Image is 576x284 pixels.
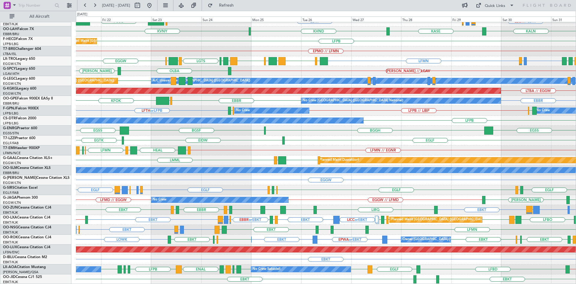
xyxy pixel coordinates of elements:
button: Refresh [205,1,241,10]
a: [PERSON_NAME]/QSA [3,270,38,274]
div: No Crew Sabadell [253,265,280,274]
div: Thu 28 [401,17,451,22]
div: Fri 29 [451,17,501,22]
span: [DATE] - [DATE] [102,3,130,8]
span: G-KGKG [3,87,17,90]
span: G-LEGC [3,77,16,81]
a: EBKT/KJK [3,220,18,225]
span: All Aircraft [16,14,63,19]
div: Sat 23 [151,17,201,22]
a: G-LEGCLegacy 600 [3,77,35,81]
a: OO-LXACessna Citation CJ4 [3,216,50,219]
a: CS-DTRFalcon 2000 [3,117,36,120]
div: Planned Maint [GEOGRAPHIC_DATA] ([GEOGRAPHIC_DATA] National) [391,215,500,224]
span: G-ENRG [3,127,17,130]
span: T7-EMI [3,146,15,150]
a: F-HECDFalcon 7X [3,37,33,41]
div: Planned Maint Dusseldorf [319,156,359,165]
span: OO-NSG [3,226,18,229]
span: OO-LUX [3,246,17,249]
a: G-KGKGLegacy 600 [3,87,36,90]
div: A/C Unavailable [GEOGRAPHIC_DATA] ([GEOGRAPHIC_DATA]) [153,76,250,85]
span: OO-LAH [3,27,17,31]
div: No Crew [GEOGRAPHIC_DATA] ([GEOGRAPHIC_DATA] National) [303,96,403,105]
a: LTBA/ISL [3,52,16,56]
a: G-JAGAPhenom 300 [3,196,38,200]
a: G-[PERSON_NAME]Cessna Citation XLS [3,176,70,180]
a: LX-TROLegacy 650 [3,57,35,61]
a: LGAV/ATH [3,72,19,76]
span: LX-TRO [3,57,16,61]
a: EGLF/FAB [3,141,19,145]
div: [DATE] [77,12,87,17]
span: Refresh [214,3,239,8]
a: T7-LZZIPraetor 600 [3,136,35,140]
span: G-GAAL [3,156,17,160]
span: OO-ZUN [3,206,18,209]
div: Fri 22 [101,17,151,22]
a: OO-LAHFalcon 7X [3,27,34,31]
a: EBKT/KJK [3,210,18,215]
a: OO-LUXCessna Citation CJ4 [3,246,50,249]
a: LFPB/LBG [3,42,19,46]
span: T7-BRE [3,47,15,51]
a: EGGW/LTN [3,200,21,205]
span: OO-ROK [3,236,18,239]
a: G-ENRGPraetor 600 [3,127,37,130]
a: OO-NSGCessna Citation CJ4 [3,226,51,229]
a: OO-JIDCessna CJ1 525 [3,275,42,279]
a: EGGW/LTN [3,62,21,66]
a: LFPB/LBG [3,121,19,126]
span: D-IBLU [3,255,15,259]
button: Quick Links [473,1,517,10]
a: LX-AOACitation Mustang [3,265,46,269]
a: EGGW/LTN [3,161,21,165]
span: OO-GPE [3,97,17,100]
div: Quick Links [485,3,505,9]
span: G-SIRS [3,186,14,190]
div: No Crew [153,195,166,204]
div: Thu 21 [51,17,101,22]
span: OO-LXA [3,216,17,219]
a: EBKT/KJK [3,22,18,26]
a: OO-GPEFalcon 900EX EASy II [3,97,53,100]
span: F-HECD [3,37,16,41]
a: OO-ZUNCessna Citation CJ4 [3,206,51,209]
a: EGSS/STN [3,131,19,136]
a: EBKT/KJK [3,230,18,235]
a: F-GPNJFalcon 900EX [3,107,39,110]
a: LFMN/NCE [3,151,21,155]
a: T7-BREChallenger 604 [3,47,41,51]
a: EGGW/LTN [3,91,21,96]
input: Trip Number [18,1,53,10]
a: G-SIRSCitation Excel [3,186,37,190]
a: OO-ROKCessna Citation CJ4 [3,236,51,239]
div: Tue 26 [301,17,351,22]
a: LFPB/LBG [3,111,19,116]
span: CS-DTR [3,117,16,120]
a: EBKT/KJK [3,260,18,264]
div: No Crew [536,106,550,115]
span: G-[PERSON_NAME] [3,176,36,180]
a: D-IBLUCessna Citation M2 [3,255,47,259]
div: Owner [GEOGRAPHIC_DATA]-[GEOGRAPHIC_DATA] [403,235,484,244]
a: G-GAALCessna Citation XLS+ [3,156,52,160]
div: Mon 25 [251,17,301,22]
div: Sat 30 [501,17,551,22]
a: EBBR/BRU [3,101,19,106]
a: EBBR/BRU [3,32,19,36]
button: All Aircraft [7,12,65,21]
a: T7-EMIHawker 900XP [3,146,40,150]
span: G-SPCY [3,67,16,71]
a: LFSN/ENC [3,250,19,255]
span: F-GPNJ [3,107,16,110]
a: EGGW/LTN [3,81,21,86]
span: OO-SLM [3,166,17,170]
div: Wed 27 [351,17,401,22]
span: G-JAGA [3,196,17,200]
span: OO-JID [3,275,16,279]
a: G-SPCYLegacy 650 [3,67,35,71]
a: EBKT/KJK [3,240,18,245]
span: T7-LZZI [3,136,15,140]
a: EGGW/LTN [3,181,21,185]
